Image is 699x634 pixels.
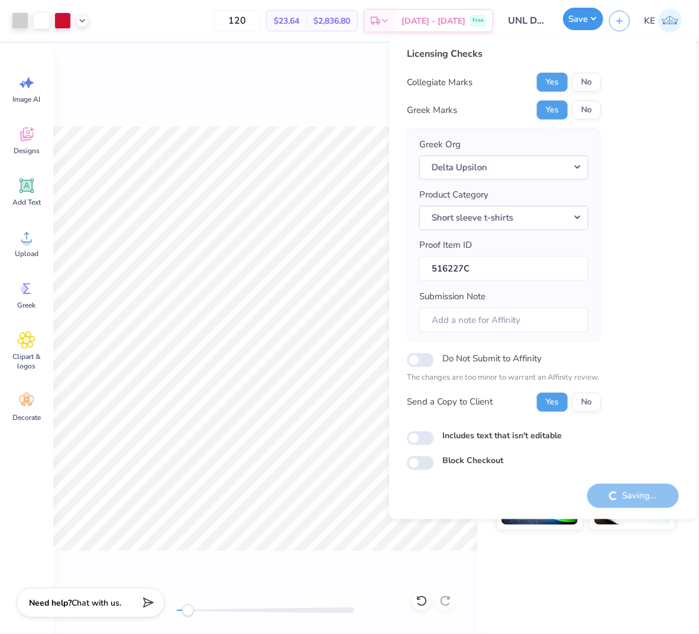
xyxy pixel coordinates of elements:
span: Chat with us. [72,597,121,609]
button: Yes [537,392,568,411]
button: Save [563,8,603,30]
label: Proof Item ID [419,238,472,252]
span: $23.64 [274,15,299,27]
img: Kent Everic Delos Santos [658,9,682,33]
span: Upload [15,249,38,258]
span: [DATE] - [DATE] [402,15,465,27]
div: Accessibility label [182,604,193,616]
span: $2,836.80 [313,15,350,27]
button: Yes [537,101,568,119]
div: Greek Marks [407,103,457,117]
label: Greek Org [419,138,461,151]
span: Designs [14,146,40,156]
button: Yes [537,73,568,92]
span: Free [473,17,484,25]
button: Short sleeve t-shirts [419,205,588,229]
div: Licensing Checks [407,47,601,61]
label: Includes text that isn't editable [442,429,562,441]
button: No [572,73,601,92]
input: Untitled Design [499,9,557,33]
input: Add a note for Affinity [419,307,588,332]
span: Greek [18,300,36,310]
label: Submission Note [419,290,486,303]
div: Send a Copy to Client [407,395,493,409]
span: Image AI [13,95,41,104]
strong: Need help? [29,597,72,609]
button: Delta Upsilon [419,155,588,179]
span: Add Text [12,198,41,207]
span: Clipart & logos [7,352,46,371]
button: No [572,392,601,411]
label: Do Not Submit to Affinity [442,351,542,366]
span: KE [644,14,655,28]
button: No [572,101,601,119]
p: The changes are too minor to warrant an Affinity review. [407,372,601,384]
input: – – [214,10,260,31]
span: Decorate [12,413,41,422]
div: Collegiate Marks [407,76,473,89]
label: Product Category [419,188,488,202]
label: Block Checkout [442,454,503,467]
a: KE [639,9,687,33]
